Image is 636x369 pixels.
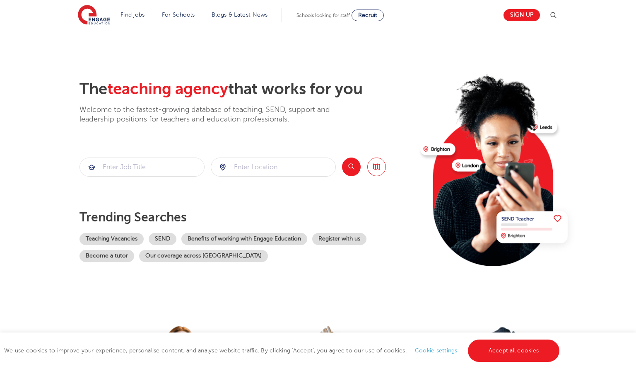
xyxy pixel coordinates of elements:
a: Become a tutor [79,250,134,262]
a: Find jobs [120,12,145,18]
input: Submit [211,158,335,176]
a: Benefits of working with Engage Education [181,233,307,245]
span: Recruit [358,12,377,18]
a: Cookie settings [415,347,458,354]
a: Accept all cookies [468,340,560,362]
span: We use cookies to improve your experience, personalise content, and analyse website traffic. By c... [4,347,561,354]
a: For Schools [162,12,195,18]
p: Trending searches [79,210,414,225]
a: Register with us [312,233,366,245]
p: Welcome to the fastest-growing database of teaching, SEND, support and leadership positions for t... [79,105,353,124]
div: Submit [79,158,205,177]
div: Submit [211,158,336,177]
a: SEND [149,233,176,245]
a: Recruit [352,10,384,21]
a: Sign up [503,9,540,21]
img: Engage Education [78,5,110,26]
span: teaching agency [107,80,228,98]
h2: The that works for you [79,80,414,99]
a: Our coverage across [GEOGRAPHIC_DATA] [139,250,268,262]
button: Search [342,158,361,176]
a: Teaching Vacancies [79,233,144,245]
span: Schools looking for staff [296,12,350,18]
input: Submit [80,158,204,176]
a: Blogs & Latest News [212,12,268,18]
